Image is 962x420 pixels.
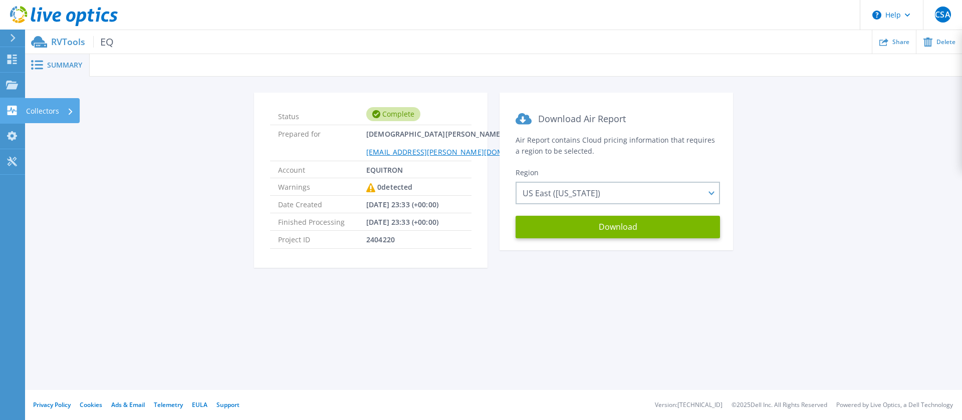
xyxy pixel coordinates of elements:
[278,231,366,248] span: Project ID
[93,36,114,48] span: EQ
[278,178,366,195] span: Warnings
[278,125,366,160] span: Prepared for
[33,400,71,409] a: Privacy Policy
[154,400,183,409] a: Telemetry
[51,36,114,48] p: RVTools
[111,400,145,409] a: Ads & Email
[278,161,366,178] span: Account
[47,62,82,69] span: Summary
[936,39,955,45] span: Delete
[192,400,207,409] a: EULA
[516,182,720,204] div: US East ([US_STATE])
[278,108,366,121] span: Status
[366,213,438,230] span: [DATE] 23:33 (+00:00)
[366,231,395,248] span: 2404220
[366,107,420,121] div: Complete
[366,196,438,213] span: [DATE] 23:33 (+00:00)
[366,161,403,178] span: EQUITRON
[655,402,723,408] li: Version: [TECHNICAL_ID]
[538,113,626,125] span: Download Air Report
[935,11,950,19] span: CSA
[216,400,239,409] a: Support
[278,213,366,230] span: Finished Processing
[366,125,543,160] span: [DEMOGRAPHIC_DATA][PERSON_NAME]
[278,196,366,213] span: Date Created
[732,402,827,408] li: © 2025 Dell Inc. All Rights Reserved
[26,98,59,124] p: Collectors
[892,39,909,45] span: Share
[516,216,720,238] button: Download
[516,135,715,156] span: Air Report contains Cloud pricing information that requires a region to be selected.
[836,402,953,408] li: Powered by Live Optics, a Dell Technology
[80,400,102,409] a: Cookies
[366,178,412,196] div: 0 detected
[516,168,539,177] span: Region
[366,147,543,157] a: [EMAIL_ADDRESS][PERSON_NAME][DOMAIN_NAME]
